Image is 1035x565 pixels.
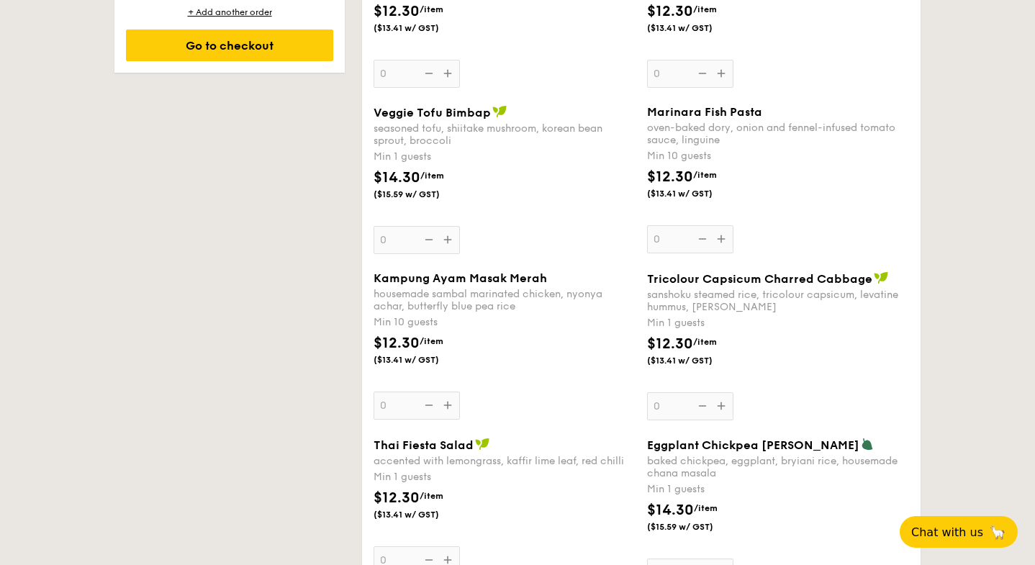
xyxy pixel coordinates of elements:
span: ($13.41 w/ GST) [647,355,745,366]
span: $12.30 [374,489,420,507]
img: icon-vegetarian.fe4039eb.svg [861,438,874,451]
span: $12.30 [647,335,693,353]
span: Kampung Ayam Masak Merah [374,271,547,285]
span: Thai Fiesta Salad [374,438,474,452]
div: Min 10 guests [374,315,636,330]
div: seasoned tofu, shiitake mushroom, korean bean sprout, broccoli [374,122,636,147]
span: Chat with us [911,525,983,539]
span: ($13.41 w/ GST) [374,22,471,34]
div: Min 1 guests [374,150,636,164]
span: ($13.41 w/ GST) [647,22,745,34]
span: $12.30 [647,168,693,186]
img: icon-vegan.f8ff3823.svg [874,271,888,284]
span: /item [420,336,443,346]
span: /item [693,337,717,347]
div: accented with lemongrass, kaffir lime leaf, red chilli [374,455,636,467]
span: $14.30 [374,169,420,186]
div: baked chickpea, eggplant, bryiani rice, housemade chana masala [647,455,909,479]
span: /item [420,491,443,501]
span: $14.30 [647,502,694,519]
div: Min 1 guests [647,482,909,497]
div: Min 1 guests [374,470,636,484]
span: /item [420,4,443,14]
span: ($15.59 w/ GST) [647,521,745,533]
img: icon-vegan.f8ff3823.svg [475,438,489,451]
div: Go to checkout [126,30,333,61]
div: + Add another order [126,6,333,18]
span: /item [693,170,717,180]
span: 🦙 [989,524,1006,541]
span: ($13.41 w/ GST) [647,188,745,199]
div: sanshoku steamed rice, tricolour capsicum, levatine hummus, [PERSON_NAME] [647,289,909,313]
span: Eggplant Chickpea [PERSON_NAME] [647,438,859,452]
span: /item [694,503,718,513]
span: Veggie Tofu Bimbap [374,106,491,119]
span: /item [693,4,717,14]
span: $12.30 [647,3,693,20]
div: Min 1 guests [647,316,909,330]
span: ($13.41 w/ GST) [374,354,471,366]
span: /item [420,171,444,181]
span: Marinara Fish Pasta [647,105,762,119]
span: $12.30 [374,3,420,20]
span: $12.30 [374,335,420,352]
div: housemade sambal marinated chicken, nyonya achar, butterfly blue pea rice [374,288,636,312]
span: Tricolour Capsicum Charred Cabbage [647,272,872,286]
span: ($15.59 w/ GST) [374,189,471,200]
div: Min 10 guests [647,149,909,163]
button: Chat with us🦙 [900,516,1018,548]
div: oven-baked dory, onion and fennel-infused tomato sauce, linguine [647,122,909,146]
span: ($13.41 w/ GST) [374,509,471,520]
img: icon-vegan.f8ff3823.svg [492,105,507,118]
